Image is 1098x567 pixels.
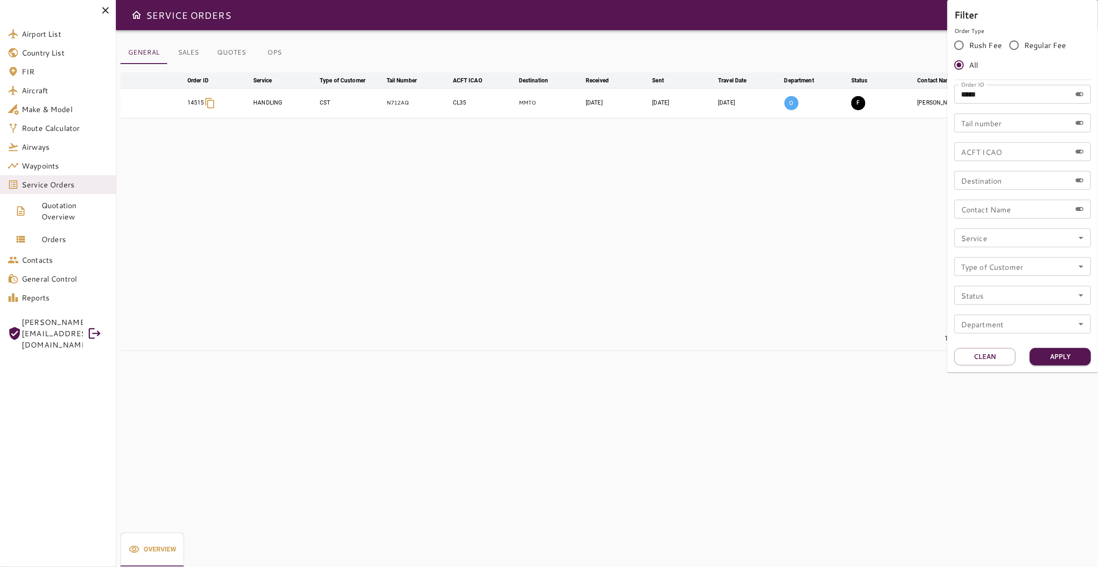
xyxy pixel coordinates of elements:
button: Clean [954,348,1016,365]
label: Order ID [961,81,985,89]
button: Open [1074,231,1088,244]
button: Apply [1030,348,1091,365]
div: rushFeeOrder [954,35,1091,75]
span: Rush Fee [969,40,1002,51]
button: Open [1074,289,1088,302]
button: Open [1074,317,1088,331]
span: All [969,59,978,71]
button: Open [1074,260,1088,273]
p: Order Type [954,27,1091,35]
span: Regular Fee [1024,40,1066,51]
h6: Filter [954,7,1091,22]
